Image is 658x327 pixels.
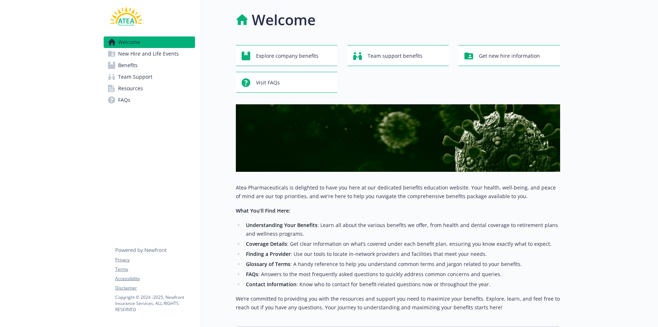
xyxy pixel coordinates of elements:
li: : A handy reference to help you understand common terms and jargon related to your benefits. [244,260,560,269]
span: FAQs [118,94,130,106]
span: Welcome [118,36,140,48]
a: Terms [115,266,195,272]
button: Team support benefits [347,45,449,66]
span: Explore company benefits [256,49,319,63]
strong: Contact Information [246,281,296,288]
img: overview page banner [236,104,560,172]
strong: Glossary of Terms [246,261,290,267]
span: Team support benefits [368,49,423,63]
a: Resources [104,83,195,94]
a: FAQs [104,94,195,106]
li: : Get clear information on what’s covered under each benefit plan, ensuring you know exactly what... [244,240,560,248]
span: Benefits [118,60,138,71]
a: Disclaimer [115,285,195,291]
span: Team Support [118,71,152,83]
button: Get new hire information [459,45,560,66]
strong: What You’ll Find Here: [236,207,290,214]
span: Get new hire information [479,49,540,63]
strong: Understanding Your Benefits [246,222,317,228]
strong: Finding a Provider [246,250,291,257]
span: Resources [118,83,143,94]
a: Privacy [115,257,195,263]
a: New Hire and Life Events [104,48,195,60]
a: Team Support [104,71,195,83]
p: Atea Pharmaceuticals is delighted to have you here at our dedicated benefits education website. Y... [236,183,560,201]
strong: Coverage Details [246,240,287,247]
a: Welcome [104,36,195,48]
a: Accessibility [115,275,195,282]
button: Visit FAQs [236,72,337,93]
li: : Learn all about the various benefits we offer, from health and dental coverage to retirement pl... [244,221,560,238]
span: New Hire and Life Events [118,48,179,60]
li: : Use our tools to locate in-network providers and facilities that meet your needs. [244,250,560,258]
li: : Know who to contact for benefit-related questions now or throughout the year. [244,280,560,289]
a: Benefits [104,60,195,71]
span: Visit FAQs [256,76,280,90]
p: We’re committed to providing you with the resources and support you need to maximize your benefit... [236,295,560,312]
p: Copyright © 2024 - 2025 , Newfront Insurance Services, ALL RIGHTS RESERVED [115,294,195,313]
button: Explore company benefits [236,45,337,66]
li: : Answers to the most frequently asked questions to quickly address common concerns and queries. [244,270,560,279]
h1: Welcome [252,9,316,31]
strong: FAQs [246,271,258,278]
